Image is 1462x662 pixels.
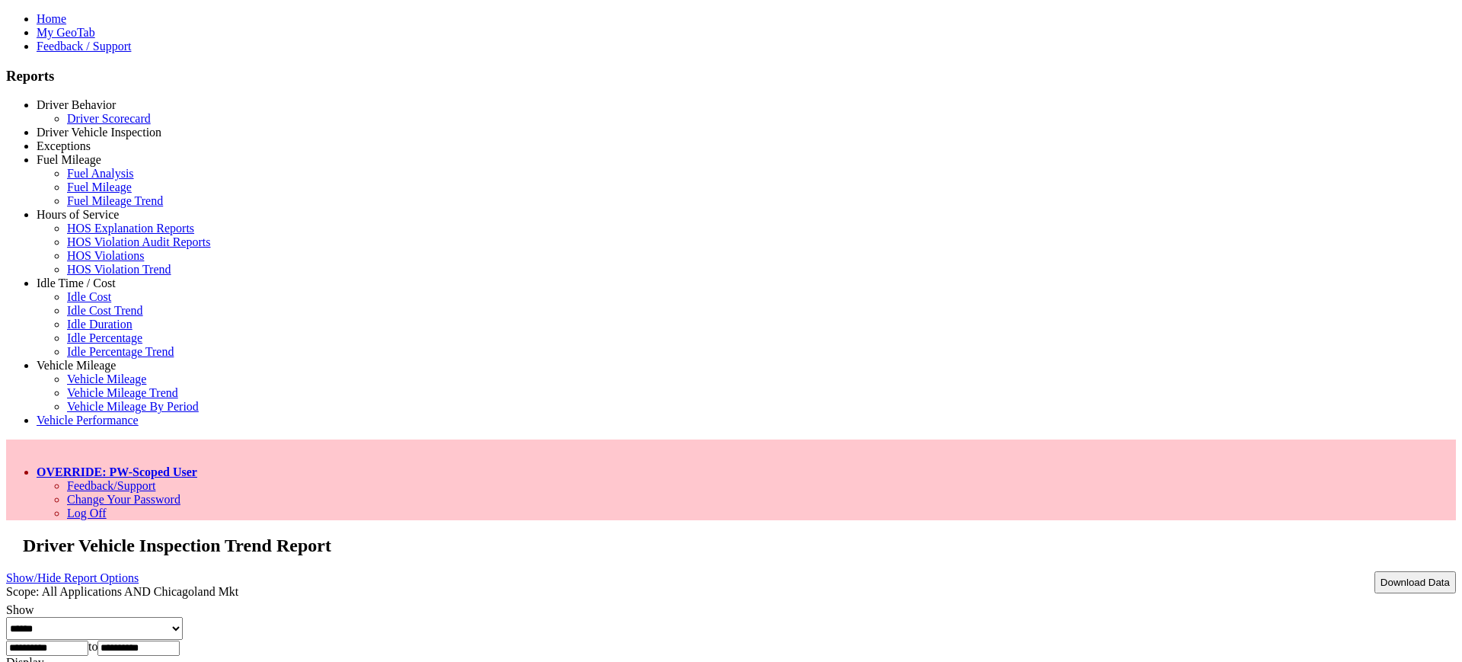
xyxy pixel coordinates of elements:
[67,386,178,399] a: Vehicle Mileage Trend
[67,194,163,207] a: Fuel Mileage Trend
[6,585,238,598] span: Scope: All Applications AND Chicagoland Mkt
[67,304,143,317] a: Idle Cost Trend
[6,568,139,588] a: Show/Hide Report Options
[67,181,132,193] a: Fuel Mileage
[67,112,151,125] a: Driver Scorecard
[37,139,91,152] a: Exceptions
[6,68,1456,85] h3: Reports
[88,640,97,653] span: to
[37,26,95,39] a: My GeoTab
[37,277,116,289] a: Idle Time / Cost
[37,40,131,53] a: Feedback / Support
[37,153,101,166] a: Fuel Mileage
[37,208,119,221] a: Hours of Service
[6,603,34,616] label: Show
[67,493,180,506] a: Change Your Password
[23,536,1456,556] h2: Driver Vehicle Inspection Trend Report
[67,479,155,492] a: Feedback/Support
[67,400,199,413] a: Vehicle Mileage By Period
[67,318,132,331] a: Idle Duration
[67,507,107,520] a: Log Off
[1374,571,1456,593] button: Download Data
[67,167,134,180] a: Fuel Analysis
[67,373,146,385] a: Vehicle Mileage
[67,290,111,303] a: Idle Cost
[37,359,116,372] a: Vehicle Mileage
[67,235,211,248] a: HOS Violation Audit Reports
[67,345,174,358] a: Idle Percentage Trend
[37,12,66,25] a: Home
[37,98,116,111] a: Driver Behavior
[37,414,139,427] a: Vehicle Performance
[37,465,197,478] a: OVERRIDE: PW-Scoped User
[67,331,142,344] a: Idle Percentage
[67,249,144,262] a: HOS Violations
[37,126,161,139] a: Driver Vehicle Inspection
[67,263,171,276] a: HOS Violation Trend
[67,222,194,235] a: HOS Explanation Reports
